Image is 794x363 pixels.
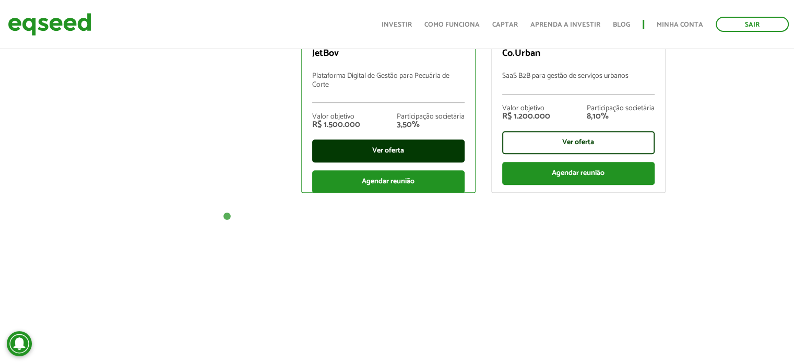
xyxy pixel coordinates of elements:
[312,113,360,121] div: Valor objetivo
[492,21,518,28] a: Captar
[502,112,550,121] div: R$ 1.200.000
[312,121,360,129] div: R$ 1.500.000
[8,10,91,38] img: EqSeed
[312,170,465,193] div: Agendar reunião
[424,21,480,28] a: Como funciona
[502,48,655,60] p: Co.Urban
[312,48,465,60] p: JetBov
[502,131,655,154] div: Ver oferta
[312,72,465,103] p: Plataforma Digital de Gestão para Pecuária de Corte
[382,21,412,28] a: Investir
[397,113,465,121] div: Participação societária
[587,105,655,112] div: Participação societária
[716,17,789,32] a: Sair
[502,105,550,112] div: Valor objetivo
[657,21,703,28] a: Minha conta
[502,162,655,185] div: Agendar reunião
[312,139,465,162] div: Ver oferta
[613,21,630,28] a: Blog
[502,72,655,95] p: SaaS B2B para gestão de serviços urbanos
[530,21,600,28] a: Aprenda a investir
[587,112,655,121] div: 8,10%
[397,121,465,129] div: 3,50%
[222,212,232,222] button: 1 of 1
